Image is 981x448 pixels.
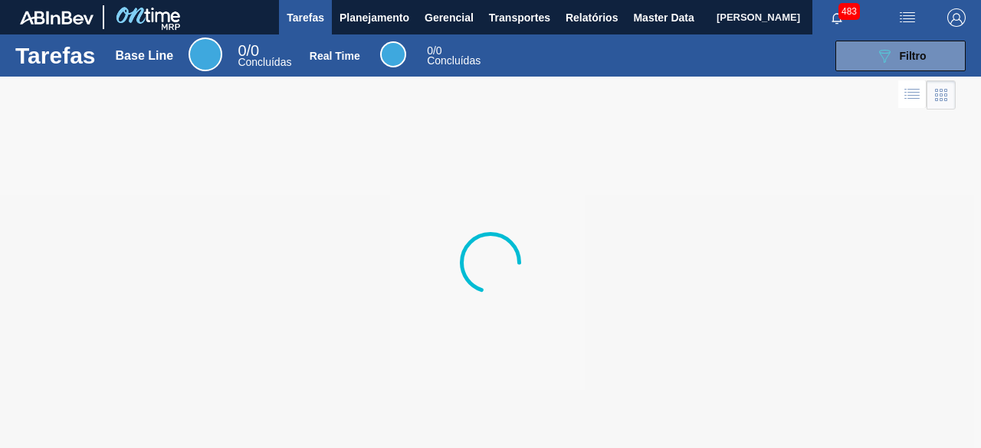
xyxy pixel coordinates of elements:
[238,44,291,67] div: Base Line
[898,8,917,27] img: userActions
[835,41,966,71] button: Filtro
[427,46,481,66] div: Real Time
[340,8,409,27] span: Planejamento
[189,38,222,71] div: Base Line
[287,8,324,27] span: Tarefas
[238,42,246,59] span: 0
[566,8,618,27] span: Relatórios
[633,8,694,27] span: Master Data
[425,8,474,27] span: Gerencial
[812,7,861,28] button: Notificações
[238,42,259,59] span: / 0
[838,3,860,20] span: 483
[380,41,406,67] div: Real Time
[900,50,927,62] span: Filtro
[15,47,96,64] h1: Tarefas
[20,11,94,25] img: TNhmsLtSVTkK8tSr43FrP2fwEKptu5GPRR3wAAAABJRU5ErkJggg==
[947,8,966,27] img: Logout
[427,54,481,67] span: Concluídas
[116,49,174,63] div: Base Line
[310,50,360,62] div: Real Time
[427,44,433,57] span: 0
[238,56,291,68] span: Concluídas
[489,8,550,27] span: Transportes
[427,44,441,57] span: / 0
